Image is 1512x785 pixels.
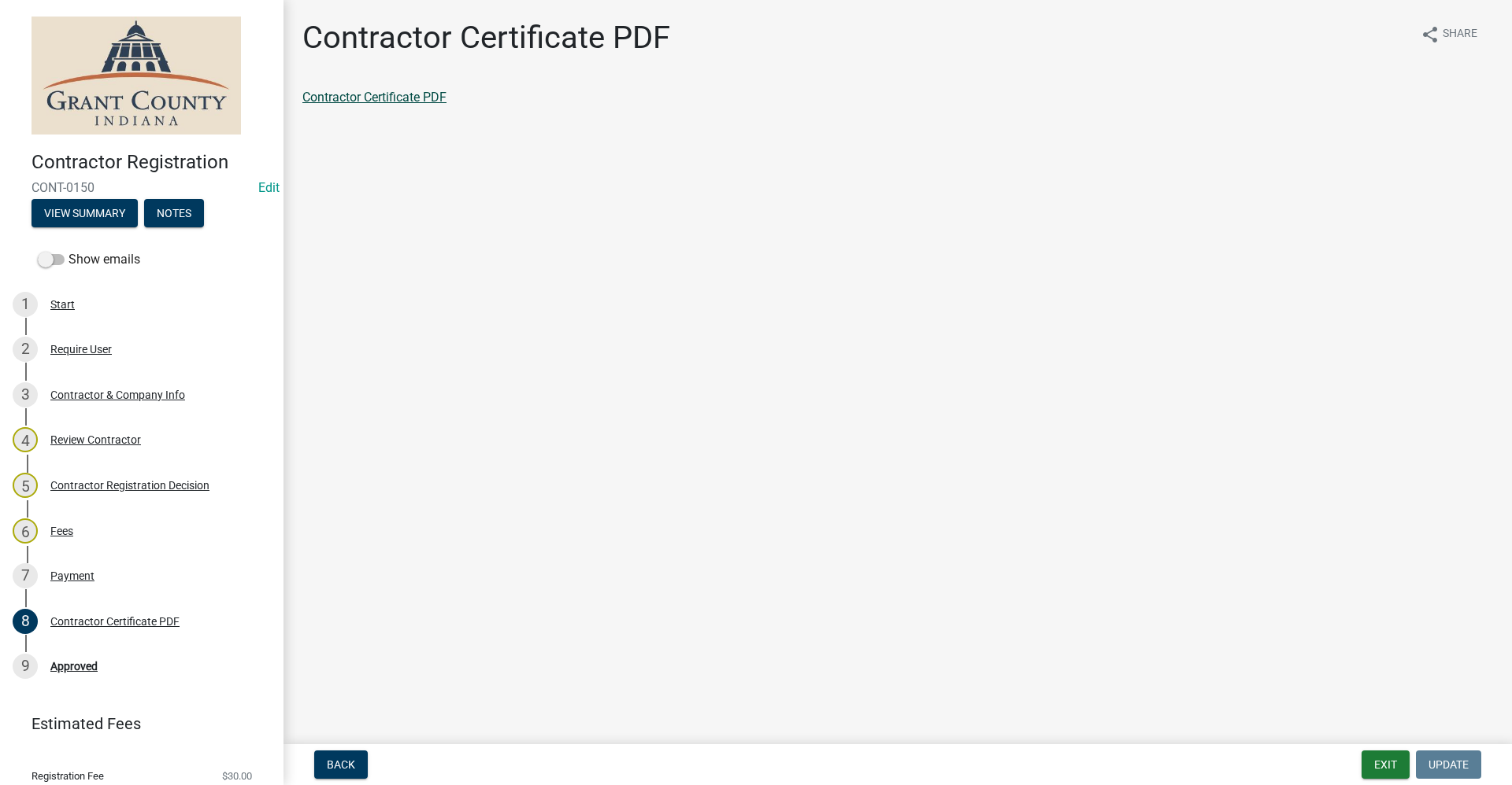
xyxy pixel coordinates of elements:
wm-modal-confirm: Notes [144,208,204,220]
div: 4 [13,427,38,452]
img: Grant County, Indiana [31,17,241,135]
a: Contractor Certificate PDF [302,90,447,105]
button: Update [1416,750,1481,779]
div: 6 [13,518,38,544]
div: 5 [13,473,38,498]
div: Approved [50,661,98,672]
div: Contractor Certificate PDF [50,616,180,627]
button: View Summary [31,199,138,227]
div: Start [50,299,75,310]
div: Review Contractor [50,434,141,445]
button: shareShare [1408,19,1490,50]
div: Contractor Registration Decision [50,480,209,491]
div: 2 [13,337,38,362]
span: CONT-0150 [31,180,252,195]
h1: Contractor Certificate PDF [302,19,670,57]
div: 3 [13,382,38,407]
button: Back [314,750,368,779]
div: Fees [50,525,73,536]
div: Require User [50,344,112,355]
button: Notes [144,199,204,227]
label: Show emails [38,250,140,269]
span: $30.00 [222,771,252,781]
wm-modal-confirm: Edit Application Number [258,180,280,195]
a: Estimated Fees [13,708,258,739]
div: Payment [50,570,94,581]
h4: Contractor Registration [31,151,271,174]
div: 8 [13,609,38,634]
div: 1 [13,292,38,317]
div: 9 [13,654,38,679]
span: Update [1429,758,1469,771]
span: Share [1443,25,1477,44]
span: Back [327,758,355,771]
div: 7 [13,563,38,588]
button: Exit [1362,750,1410,779]
a: Edit [258,180,280,195]
wm-modal-confirm: Summary [31,208,138,220]
span: Registration Fee [31,771,104,781]
div: Contractor & Company Info [50,389,185,400]
i: share [1421,25,1440,44]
